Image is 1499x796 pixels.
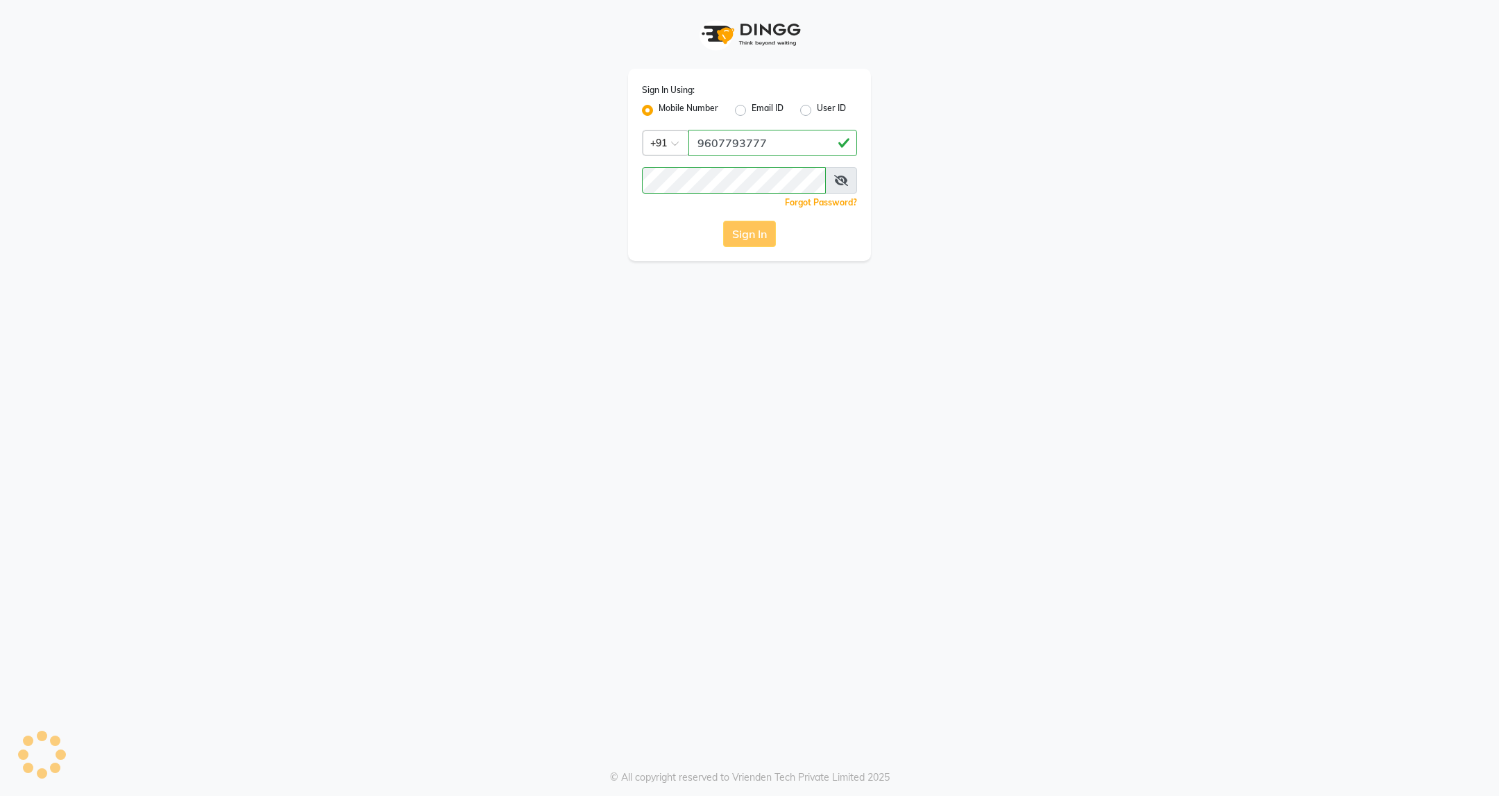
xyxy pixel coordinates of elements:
[694,14,805,55] img: logo1.svg
[659,102,718,119] label: Mobile Number
[688,130,857,156] input: Username
[817,102,846,119] label: User ID
[642,84,695,96] label: Sign In Using:
[752,102,784,119] label: Email ID
[785,197,857,208] a: Forgot Password?
[642,167,826,194] input: Username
